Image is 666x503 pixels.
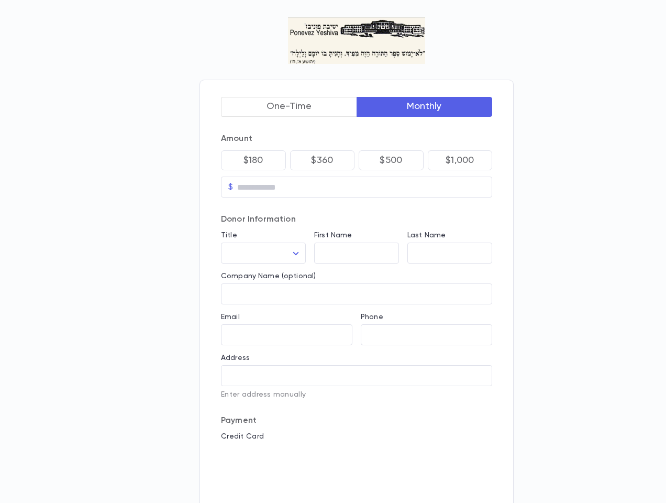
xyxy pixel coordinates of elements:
[221,390,492,399] p: Enter address manually
[446,155,474,166] p: $1,000
[407,231,446,239] label: Last Name
[221,134,492,144] p: Amount
[221,231,237,239] label: Title
[221,97,357,117] button: One-Time
[221,415,492,426] p: Payment
[243,155,263,166] p: $180
[428,150,493,170] button: $1,000
[221,354,250,362] label: Address
[380,155,402,166] p: $500
[221,272,316,280] label: Company Name (optional)
[221,150,286,170] button: $180
[290,150,355,170] button: $360
[357,97,493,117] button: Monthly
[288,17,426,64] img: Logo
[311,155,333,166] p: $360
[221,313,240,321] label: Email
[361,313,383,321] label: Phone
[221,214,492,225] p: Donor Information
[221,243,306,264] div: ​
[228,182,233,192] p: $
[221,432,492,441] p: Credit Card
[314,231,352,239] label: First Name
[359,150,424,170] button: $500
